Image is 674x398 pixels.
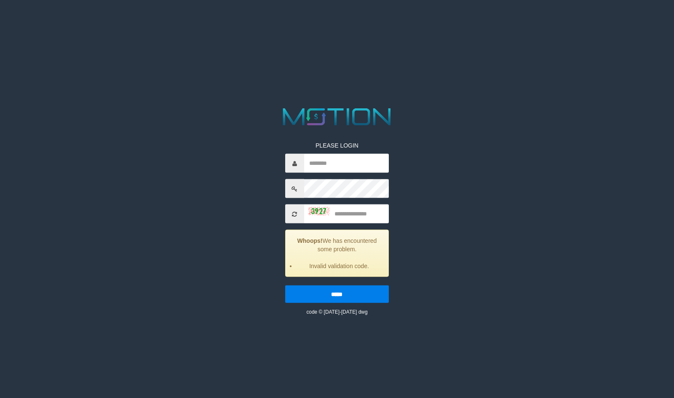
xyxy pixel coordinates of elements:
[296,262,382,270] li: Invalid validation code.
[297,237,323,244] strong: Whoops!
[278,105,396,129] img: MOTION_logo.png
[285,230,389,277] div: We has encountered some problem.
[285,141,389,150] p: PLEASE LOGIN
[308,207,329,215] img: captcha
[306,309,367,315] small: code © [DATE]-[DATE] dwg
